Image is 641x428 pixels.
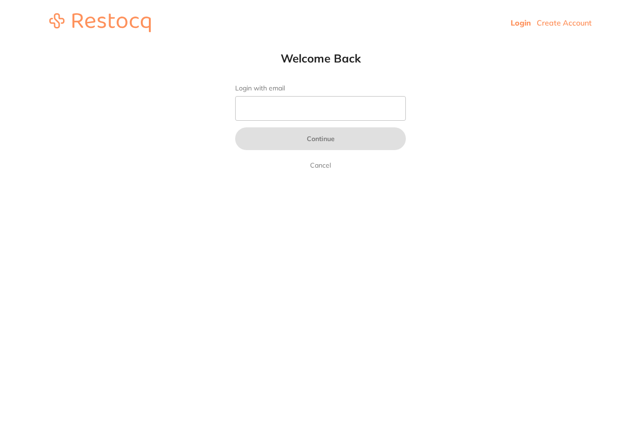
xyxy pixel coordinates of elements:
[511,18,531,27] a: Login
[235,84,406,92] label: Login with email
[216,51,425,65] h1: Welcome Back
[308,160,333,171] a: Cancel
[235,127,406,150] button: Continue
[49,13,151,32] img: restocq_logo.svg
[537,18,592,27] a: Create Account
